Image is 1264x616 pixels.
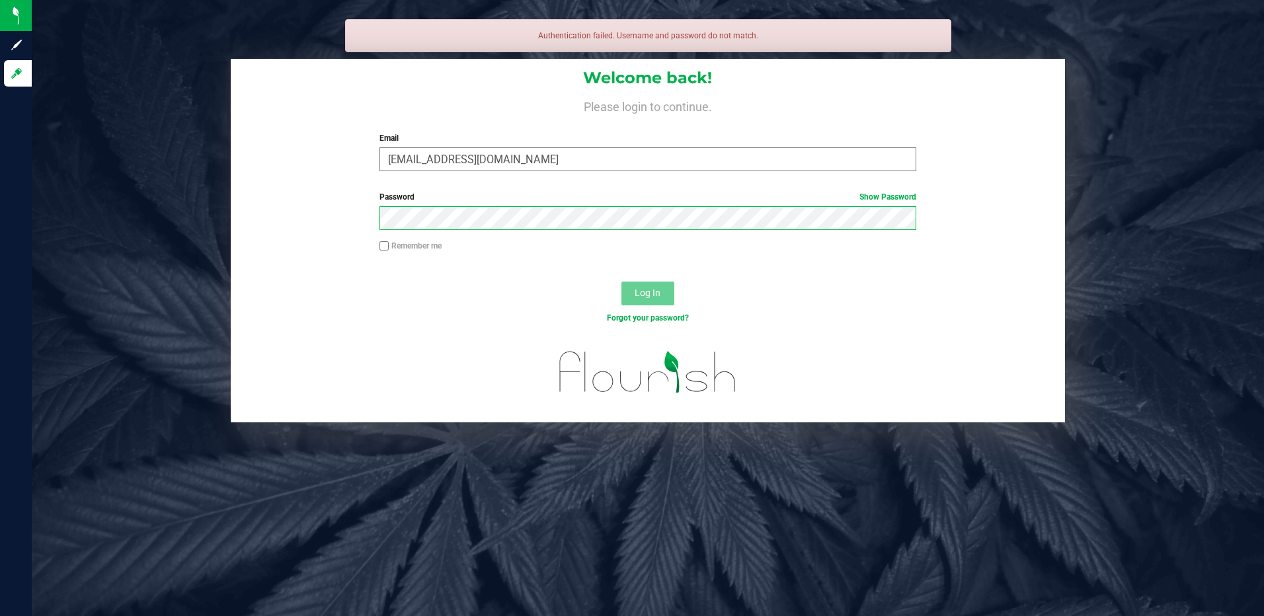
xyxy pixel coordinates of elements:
span: Log In [635,288,660,298]
a: Forgot your password? [607,313,689,323]
h4: Please login to continue. [231,98,1066,114]
inline-svg: Sign up [10,38,23,52]
span: Password [379,192,415,202]
div: Authentication failed. Username and password do not match. [345,19,951,52]
label: Email [379,132,916,144]
button: Log In [621,282,674,305]
img: flourish_logo.svg [543,338,752,406]
a: Show Password [859,192,916,202]
label: Remember me [379,240,442,252]
h1: Welcome back! [231,69,1066,87]
input: Remember me [379,241,389,250]
inline-svg: Log in [10,67,23,80]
